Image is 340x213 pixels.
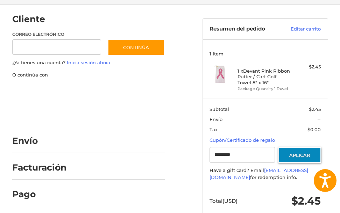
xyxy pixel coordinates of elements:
h2: Pago [12,189,53,200]
label: Correo electrónico [12,31,101,38]
span: $0.00 [307,127,321,132]
h2: Envío [12,135,53,146]
a: Inicia sesión ahora [67,60,110,65]
h3: Resumen del pedido [210,26,282,33]
h2: Facturación [12,162,66,173]
a: Editar carrito [282,26,321,33]
a: Cupón/Certificado de regalo [210,137,275,143]
span: -- [317,117,321,122]
button: Aplicar [278,147,321,163]
span: Envío [210,117,222,122]
p: O continúa con [12,72,165,79]
h3: 1 Item [210,51,321,56]
iframe: PayPal-venmo [10,107,62,119]
h2: Cliente [12,14,53,25]
iframe: PayPal-paylater [69,85,122,98]
input: Certificado de regalo o código de cupón [210,147,275,163]
p: ¿Ya tienes una cuenta? [12,59,165,66]
span: $2.45 [309,106,321,112]
iframe: PayPal-paypal [10,85,62,98]
span: Subtotal [210,106,229,112]
div: $2.45 [293,64,321,71]
span: Tax [210,127,218,132]
h4: 1 x Devant Pink Ribbon Putter / Cart Golf Towel 8" x 16" [238,68,291,85]
li: Package Quantity 1 Towel [238,86,291,92]
button: Continúa [108,39,164,55]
